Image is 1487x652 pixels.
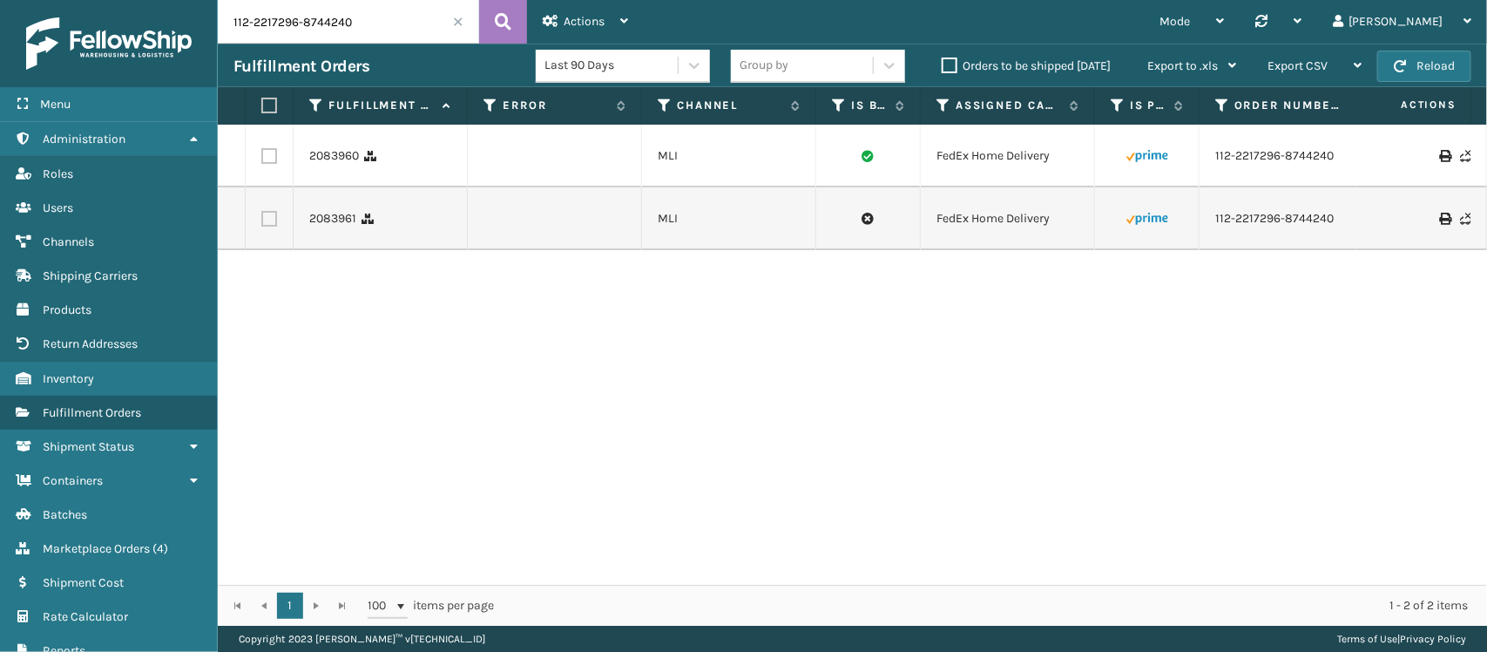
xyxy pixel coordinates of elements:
label: Order Number [1234,98,1340,113]
label: Fulfillment Order Id [328,98,434,113]
i: Never Shipped [1460,150,1470,162]
a: 112-2217296-8744240 [1215,210,1334,228]
span: items per page [368,593,495,619]
span: Actions [1346,91,1467,119]
a: Privacy Policy [1400,633,1466,645]
div: Group by [740,57,788,75]
p: Copyright 2023 [PERSON_NAME]™ v [TECHNICAL_ID] [239,626,485,652]
div: 1 - 2 of 2 items [519,597,1468,615]
label: Orders to be shipped [DATE] [942,58,1111,73]
span: Users [43,200,73,215]
span: Inventory [43,371,94,386]
i: Print Label [1439,150,1450,162]
span: Export CSV [1267,58,1328,73]
a: Terms of Use [1337,633,1397,645]
span: Mode [1159,14,1190,29]
label: Is Prime [1130,98,1166,113]
span: Administration [43,132,125,146]
span: Containers [43,473,103,488]
i: Print Label [1439,213,1450,225]
span: Return Addresses [43,336,138,351]
button: Reload [1377,51,1471,82]
td: FedEx Home Delivery [921,125,1095,187]
span: Shipment Status [43,439,134,454]
label: Assigned Carrier Service [956,98,1061,113]
div: Last 90 Days [544,57,679,75]
td: MLI [642,187,816,250]
span: Export to .xls [1147,58,1218,73]
span: Products [43,302,91,317]
span: ( 4 ) [152,541,168,556]
a: 112-2217296-8744240 [1215,147,1334,165]
td: MLI [642,125,816,187]
span: 100 [368,597,394,615]
a: 2083961 [309,210,356,228]
span: Roles [43,166,73,181]
span: Shipment Cost [43,575,124,590]
span: Channels [43,234,94,249]
label: Is Buy Shipping [851,98,887,113]
label: Error [503,98,608,113]
span: Batches [43,507,87,522]
span: Actions [564,14,605,29]
td: FedEx Home Delivery [921,187,1095,250]
span: Rate Calculator [43,609,128,624]
img: logo [26,17,192,70]
div: | [1337,626,1466,652]
a: 2083960 [309,147,359,165]
span: Shipping Carriers [43,268,138,283]
span: Fulfillment Orders [43,405,141,420]
i: Never Shipped [1460,213,1470,225]
span: Marketplace Orders [43,541,150,556]
span: Menu [40,97,71,112]
label: Channel [677,98,782,113]
a: 1 [277,593,303,619]
h3: Fulfillment Orders [233,56,369,77]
